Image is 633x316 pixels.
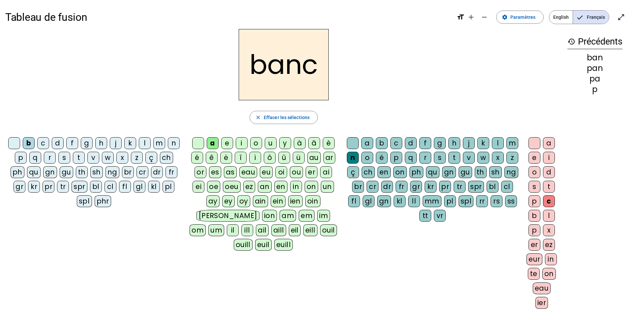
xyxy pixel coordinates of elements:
div: as [224,166,237,178]
div: d [52,137,64,149]
div: rs [491,195,502,207]
div: kl [394,195,406,207]
div: au [307,152,321,164]
div: à [294,137,306,149]
div: o [361,152,373,164]
div: v [463,152,475,164]
div: ê [206,152,218,164]
div: br [122,166,134,178]
div: er [528,239,540,251]
mat-icon: format_size [457,13,465,21]
div: cl [501,181,513,193]
button: Paramètres [496,11,544,24]
div: pr [43,181,54,193]
div: th [475,166,487,178]
div: br [352,181,364,193]
div: im [317,210,330,222]
div: ü [293,152,305,164]
div: on [542,268,556,280]
div: th [76,166,88,178]
span: Paramètres [510,13,535,21]
div: s [58,152,70,164]
div: c [390,137,402,149]
mat-icon: settings [502,14,508,20]
div: k [124,137,136,149]
div: es [209,166,221,178]
div: ouill [234,239,253,251]
div: x [116,152,128,164]
div: l [492,137,504,149]
span: Effacer les sélections [264,113,310,121]
div: gn [442,166,456,178]
div: ban [567,54,622,62]
div: x [543,224,555,236]
div: spr [72,181,87,193]
div: ll [408,195,420,207]
div: cr [367,181,378,193]
div: eu [260,166,273,178]
div: pan [567,64,622,72]
div: on [305,181,318,193]
div: j [463,137,475,149]
div: in [290,181,302,193]
div: ill [241,224,253,236]
div: tr [454,181,466,193]
div: ch [160,152,173,164]
div: oi [275,166,287,178]
div: gr [14,181,25,193]
div: tt [419,210,431,222]
div: f [66,137,78,149]
button: Effacer les sélections [250,111,318,124]
div: spr [468,181,484,193]
div: q [29,152,41,164]
div: n [347,152,359,164]
div: cl [105,181,116,193]
div: fr [396,181,407,193]
div: p [390,152,402,164]
div: or [195,166,206,178]
div: ez [243,181,255,193]
h3: Précédents [567,34,622,49]
div: j [110,137,122,149]
div: b [376,137,388,149]
div: b [528,210,540,222]
div: s [528,181,540,193]
div: qu [426,166,439,178]
div: euil [255,239,272,251]
div: ph [11,166,24,178]
div: ss [505,195,517,207]
div: qu [27,166,41,178]
div: vr [434,210,446,222]
div: om [190,224,206,236]
div: sh [489,166,502,178]
div: ier [535,297,548,309]
div: sh [90,166,103,178]
div: é [376,152,388,164]
div: en [377,166,391,178]
div: kr [28,181,40,193]
div: î [235,152,247,164]
div: l [139,137,151,149]
div: a [207,137,219,149]
div: mm [423,195,441,207]
mat-button-toggle-group: Language selection [549,10,609,24]
div: oe [207,181,220,193]
div: en [274,181,287,193]
div: b [23,137,35,149]
div: d [405,137,417,149]
div: t [448,152,460,164]
div: ei [193,181,204,193]
div: in [545,253,557,265]
div: dr [381,181,393,193]
div: phr [95,195,111,207]
div: gl [134,181,145,193]
div: r [419,152,431,164]
div: ng [105,166,119,178]
div: v [87,152,99,164]
div: gn [43,166,57,178]
div: e [528,152,540,164]
div: i [236,137,248,149]
div: ouil [320,224,337,236]
mat-icon: open_in_full [617,13,625,21]
div: u [265,137,277,149]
